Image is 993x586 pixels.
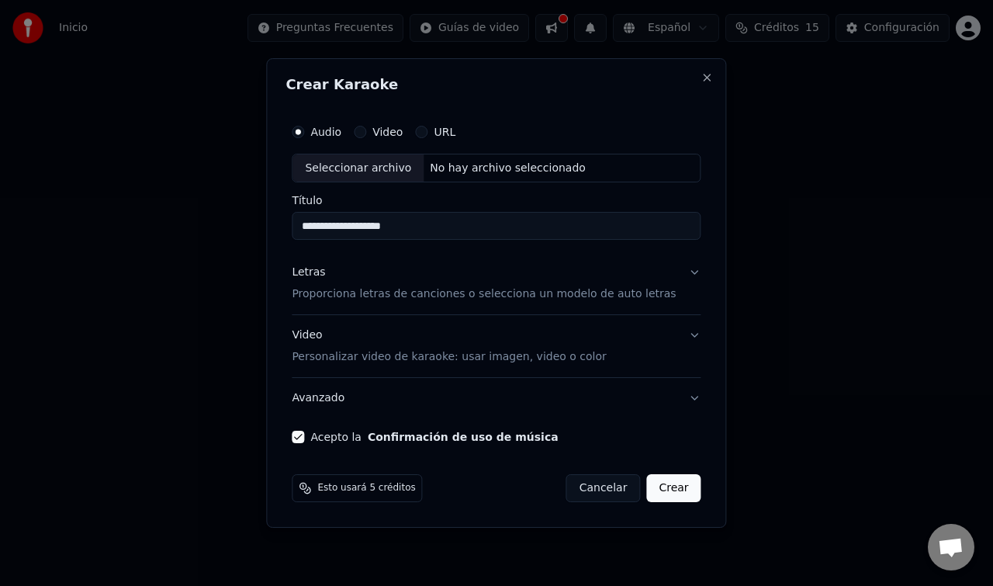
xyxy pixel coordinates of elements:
[424,161,592,176] div: No hay archivo seleccionado
[310,127,341,137] label: Audio
[434,127,455,137] label: URL
[292,316,701,378] button: VideoPersonalizar video de karaoke: usar imagen, video o color
[310,432,558,442] label: Acepto la
[317,482,415,494] span: Esto usará 5 créditos
[292,253,701,315] button: LetrasProporciona letras de canciones o selecciona un modelo de auto letras
[292,265,325,281] div: Letras
[292,287,676,303] p: Proporciona letras de canciones o selecciona un modelo de auto letras
[372,127,403,137] label: Video
[285,78,707,92] h2: Crear Karaoke
[566,474,641,502] button: Cancelar
[292,328,606,366] div: Video
[646,474,701,502] button: Crear
[292,154,424,182] div: Seleccionar archivo
[292,378,701,418] button: Avanzado
[292,349,606,365] p: Personalizar video de karaoke: usar imagen, video o color
[292,196,701,206] label: Título
[368,432,559,442] button: Acepto la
